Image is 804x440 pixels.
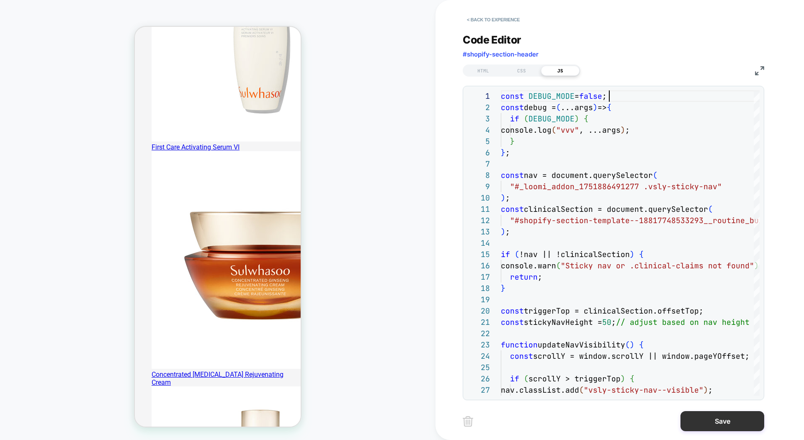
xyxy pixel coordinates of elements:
[467,283,490,294] div: 18
[464,66,502,76] div: HTML
[561,261,754,270] span: "Sticky nav or .clinical-claims not found"
[501,103,524,112] span: const
[467,362,490,373] div: 25
[579,125,621,135] span: , ...args
[17,108,234,124] a: First Care Activating Serum VI
[17,336,234,360] a: Concentrated [MEDICAL_DATA] Rejuvenating Cream
[625,340,630,350] span: (
[551,125,556,135] span: (
[17,116,166,124] div: First Care Activating Serum VI
[575,114,579,124] span: )
[505,193,510,203] span: ;
[467,316,490,328] div: 21
[501,306,524,316] span: const
[607,103,611,112] span: {
[501,340,538,350] span: function
[630,374,634,383] span: {
[510,182,722,191] span: "#_loomi_addon_1751886491277 .vsly-sticky-nav"
[510,351,533,361] span: const
[467,305,490,316] div: 20
[621,374,625,383] span: )
[467,350,490,362] div: 24
[501,283,505,293] span: }
[467,215,490,226] div: 12
[703,385,708,395] span: )
[639,250,644,259] span: {
[708,385,713,395] span: ;
[467,271,490,283] div: 17
[593,103,598,112] span: )
[616,317,750,327] span: // adjust based on nav height
[501,317,524,327] span: const
[598,103,607,112] span: =>
[524,170,653,180] span: nav = document.querySelector
[467,237,490,249] div: 14
[467,158,490,170] div: 7
[556,261,561,270] span: (
[501,204,524,214] span: const
[467,147,490,158] div: 6
[519,250,630,259] span: !nav || !clinicalSection
[533,351,750,361] span: scrollY = window.scrollY || window.pageYOffset;
[467,136,490,147] div: 5
[515,250,519,259] span: (
[501,193,505,203] span: )
[501,385,579,395] span: nav.classList.add
[501,261,556,270] span: console.warn
[467,260,490,271] div: 16
[556,103,561,112] span: (
[501,170,524,180] span: const
[467,124,490,136] div: 4
[501,91,524,101] span: const
[17,344,166,360] div: Concentrated [MEDICAL_DATA] Rejuvenating Cream
[463,416,473,427] img: delete
[501,227,505,237] span: )
[501,125,551,135] span: console.log
[528,114,575,124] span: DEBUG_MODE
[463,33,521,46] span: Code Editor
[467,181,490,192] div: 9
[579,91,602,101] span: false
[467,170,490,181] div: 8
[541,66,580,76] div: JS
[524,204,708,214] span: clinicalSection = document.querySelector
[17,124,234,342] img: Concentrated Ginseng Rejuvenating Cream, korean cream, product shot
[510,114,519,124] span: if
[528,91,575,101] span: DEBUG_MODE
[510,374,519,383] span: if
[755,66,764,75] img: fullscreen
[510,272,538,282] span: return
[467,226,490,237] div: 13
[467,90,490,102] div: 1
[561,103,593,112] span: ...args
[538,340,625,350] span: updateNavVisibility
[467,192,490,203] div: 10
[639,340,644,350] span: {
[630,250,634,259] span: )
[625,125,630,135] span: ;
[708,204,713,214] span: (
[467,249,490,260] div: 15
[510,136,515,146] span: }
[524,306,703,316] span: triggerTop = clinicalSection.offsetTop;
[505,227,510,237] span: ;
[501,148,505,157] span: }
[653,170,657,180] span: (
[467,328,490,339] div: 22
[505,148,510,157] span: ;
[524,114,528,124] span: (
[501,250,510,259] span: if
[621,125,625,135] span: )
[680,411,764,431] button: Save
[611,317,616,327] span: ;
[467,294,490,305] div: 19
[584,385,703,395] span: "vsly-sticky-nav--visible"
[602,317,611,327] span: 50
[524,103,556,112] span: debug =
[463,50,539,58] span: #shopify-section-header
[467,373,490,384] div: 26
[463,13,524,26] button: < Back to experience
[524,374,528,383] span: (
[467,203,490,215] div: 11
[579,385,584,395] span: (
